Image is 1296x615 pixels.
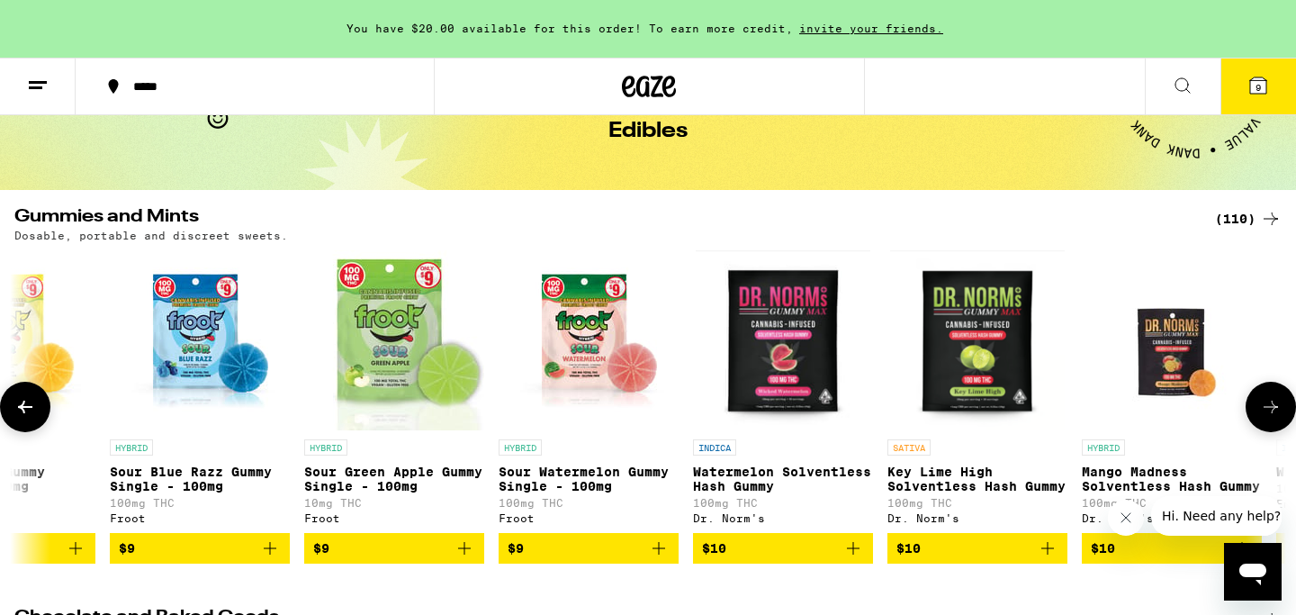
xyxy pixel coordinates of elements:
[304,439,347,456] p: HYBRID
[702,541,726,556] span: $10
[693,439,736,456] p: INDICA
[313,541,329,556] span: $9
[887,439,931,456] p: SATIVA
[896,541,921,556] span: $10
[693,465,873,493] p: Watermelon Solventless Hash Gummy
[14,208,1193,230] h2: Gummies and Mints
[499,497,679,509] p: 100mg THC
[304,250,484,533] a: Open page for Sour Green Apple Gummy Single - 100mg from Froot
[304,533,484,564] button: Add to bag
[499,250,679,430] img: Froot - Sour Watermelon Gummy Single - 100mg
[14,230,288,241] p: Dosable, portable and discreet sweets.
[110,533,290,564] button: Add to bag
[304,250,484,430] img: Froot - Sour Green Apple Gummy Single - 100mg
[499,465,679,493] p: Sour Watermelon Gummy Single - 100mg
[499,512,679,524] div: Froot
[693,512,873,524] div: Dr. Norm's
[110,465,290,493] p: Sour Blue Razz Gummy Single - 100mg
[693,533,873,564] button: Add to bag
[1082,497,1262,509] p: 100mg THC
[1151,496,1282,536] iframe: Message from company
[693,250,873,533] a: Open page for Watermelon Solventless Hash Gummy from Dr. Norm's
[304,512,484,524] div: Froot
[110,439,153,456] p: HYBRID
[793,23,949,34] span: invite your friends.
[119,541,135,556] span: $9
[1091,541,1115,556] span: $10
[304,465,484,493] p: Sour Green Apple Gummy Single - 100mg
[887,250,1067,533] a: Open page for Key Lime High Solventless Hash Gummy from Dr. Norm's
[499,533,679,564] button: Add to bag
[887,497,1067,509] p: 100mg THC
[110,250,290,533] a: Open page for Sour Blue Razz Gummy Single - 100mg from Froot
[887,512,1067,524] div: Dr. Norm's
[499,250,679,533] a: Open page for Sour Watermelon Gummy Single - 100mg from Froot
[346,23,793,34] span: You have $20.00 available for this order! To earn more credit,
[696,250,869,430] img: Dr. Norm's - Watermelon Solventless Hash Gummy
[1082,439,1125,456] p: HYBRID
[1220,59,1296,114] button: 9
[1082,512,1262,524] div: Dr. Norm's
[110,250,290,430] img: Froot - Sour Blue Razz Gummy Single - 100mg
[1108,500,1144,536] iframe: Close message
[1224,543,1282,601] iframe: Button to launch messaging window
[887,465,1067,493] p: Key Lime High Solventless Hash Gummy
[1082,465,1262,493] p: Mango Madness Solventless Hash Gummy
[110,497,290,509] p: 100mg THC
[693,497,873,509] p: 100mg THC
[887,533,1067,564] button: Add to bag
[890,250,1064,430] img: Dr. Norm's - Key Lime High Solventless Hash Gummy
[1255,82,1261,93] span: 9
[110,512,290,524] div: Froot
[608,121,688,142] h1: Edibles
[499,439,542,456] p: HYBRID
[1082,250,1262,430] img: Dr. Norm's - Mango Madness Solventless Hash Gummy
[1082,250,1262,533] a: Open page for Mango Madness Solventless Hash Gummy from Dr. Norm's
[1082,533,1262,564] button: Add to bag
[304,497,484,509] p: 10mg THC
[1215,208,1282,230] a: (110)
[508,541,524,556] span: $9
